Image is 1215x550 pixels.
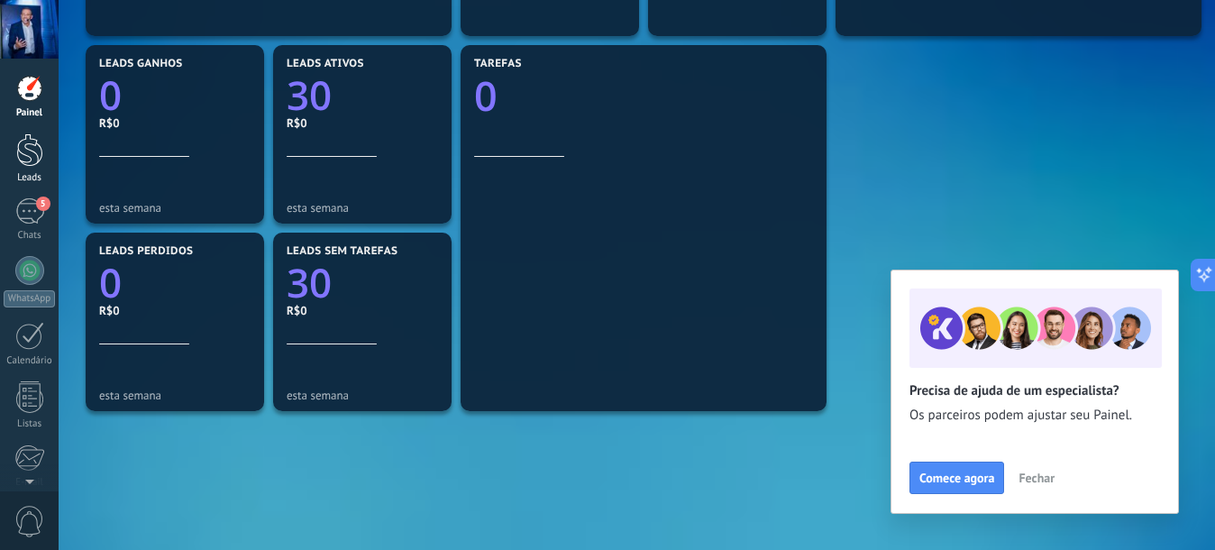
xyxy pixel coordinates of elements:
span: Leads ganhos [99,58,183,70]
span: Leads ativos [287,58,364,70]
div: esta semana [287,389,438,402]
button: Comece agora [909,462,1004,494]
div: Chats [4,230,56,242]
a: 30 [287,68,438,122]
text: 0 [99,68,122,122]
div: Leads [4,172,56,184]
button: Fechar [1010,464,1063,491]
a: 0 [474,69,813,124]
a: 0 [99,68,251,122]
span: Os parceiros podem ajustar seu Painel. [909,407,1160,425]
div: Listas [4,418,56,430]
a: 30 [287,255,438,309]
span: Tarefas [474,58,522,70]
div: R$0 [287,303,438,318]
div: R$0 [287,115,438,131]
h2: Precisa de ajuda de um especialista? [909,382,1160,399]
span: Comece agora [919,472,994,484]
div: esta semana [287,201,438,215]
div: Painel [4,107,56,119]
div: esta semana [99,389,251,402]
text: 30 [287,255,332,309]
text: 0 [99,255,122,309]
span: Leads perdidos [99,245,193,258]
span: Leads sem tarefas [287,245,397,258]
div: R$0 [99,303,251,318]
div: esta semana [99,201,251,215]
span: Fechar [1019,472,1055,484]
text: 30 [287,68,332,122]
div: R$0 [99,115,251,131]
div: Calendário [4,355,56,367]
a: 0 [99,255,251,309]
text: 0 [474,69,498,124]
div: WhatsApp [4,290,55,307]
span: 5 [36,197,50,211]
